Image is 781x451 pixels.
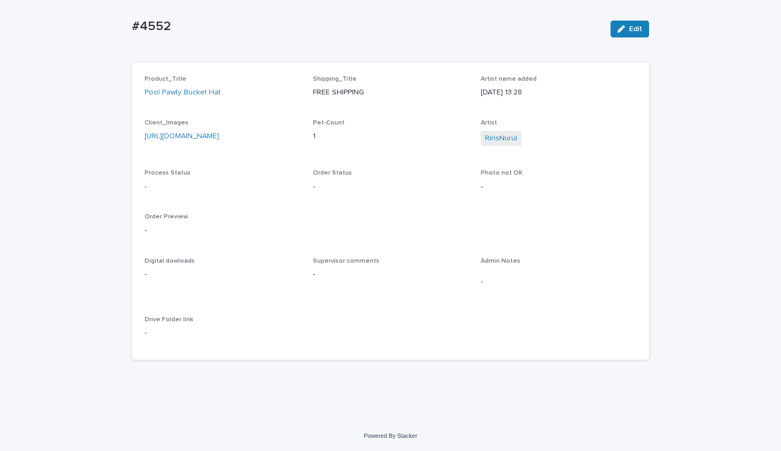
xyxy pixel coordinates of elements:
p: FREE SHIPPING [313,87,469,98]
p: - [145,269,300,280]
span: Photo not OK [481,170,522,176]
p: - [481,181,636,193]
span: Product_Title [145,76,186,82]
p: - [145,328,636,339]
p: - [313,269,469,280]
span: Supervisor comments [313,258,379,264]
span: Digital dowloads [145,258,195,264]
span: Drive Folder link [145,316,193,323]
span: Order Status [313,170,352,176]
button: Edit [611,21,649,37]
a: Pool Pawty Bucket Hat [145,87,221,98]
p: - [145,181,300,193]
a: Powered By Stacker [364,433,417,439]
p: - [481,276,636,287]
p: - [145,225,636,236]
a: [URL][DOMAIN_NAME] [145,132,219,140]
p: 1 [313,131,469,142]
span: Client_Images [145,120,188,126]
span: Process Status [145,170,191,176]
span: Admin Notes [481,258,520,264]
span: Pet-Count [313,120,345,126]
span: Order Preview [145,214,188,220]
span: Artist [481,120,497,126]
p: #4552 [132,19,602,34]
p: - [313,181,469,193]
a: RirisNurul [485,133,517,144]
p: [DATE] 13:28 [481,87,636,98]
span: Edit [629,25,642,33]
span: Artist name added [481,76,537,82]
span: Shipping_Title [313,76,357,82]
